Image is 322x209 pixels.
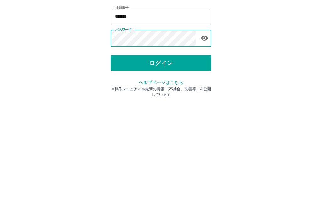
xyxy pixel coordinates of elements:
label: 社員番号 [115,59,128,63]
button: ログイン [111,109,211,124]
a: ヘルプページはこちら [139,133,183,138]
label: パスワード [115,81,132,85]
h2: ログイン [141,40,182,52]
p: ※操作マニュアルや最新の情報 （不具合、改善等）を公開しています [111,140,211,151]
